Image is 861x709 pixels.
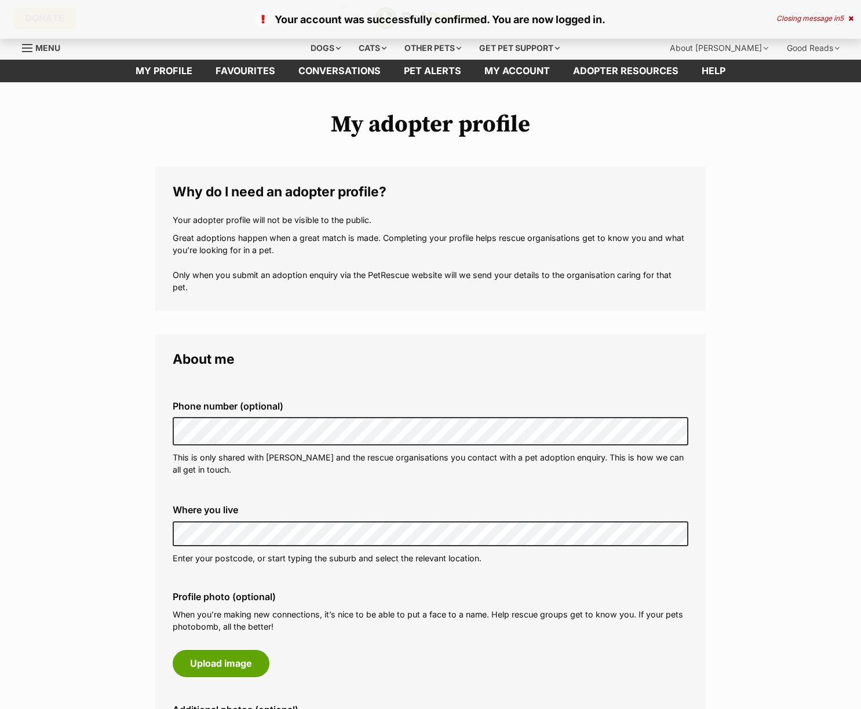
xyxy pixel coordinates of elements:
div: Cats [351,36,395,60]
label: Phone number (optional) [173,401,688,411]
p: Your adopter profile will not be visible to the public. [173,214,688,226]
span: Menu [35,43,60,53]
div: Dogs [302,36,349,60]
a: My profile [124,60,204,82]
p: Great adoptions happen when a great match is made. Completing your profile helps rescue organisat... [173,232,688,294]
legend: Why do I need an adopter profile? [173,184,688,199]
a: My account [473,60,561,82]
a: Adopter resources [561,60,690,82]
a: Menu [22,36,68,57]
label: Profile photo (optional) [173,591,688,602]
div: Good Reads [779,36,848,60]
h1: My adopter profile [155,111,706,138]
div: Get pet support [471,36,568,60]
label: Where you live [173,505,688,515]
p: This is only shared with [PERSON_NAME] and the rescue organisations you contact with a pet adopti... [173,451,688,476]
a: Pet alerts [392,60,473,82]
button: Upload image [173,650,269,677]
div: Other pets [396,36,469,60]
p: Enter your postcode, or start typing the suburb and select the relevant location. [173,552,688,564]
div: About [PERSON_NAME] [662,36,776,60]
a: conversations [287,60,392,82]
a: Favourites [204,60,287,82]
p: When you’re making new connections, it’s nice to be able to put a face to a name. Help rescue gro... [173,608,688,633]
a: Help [690,60,737,82]
fieldset: Why do I need an adopter profile? [155,167,706,311]
legend: About me [173,352,688,367]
